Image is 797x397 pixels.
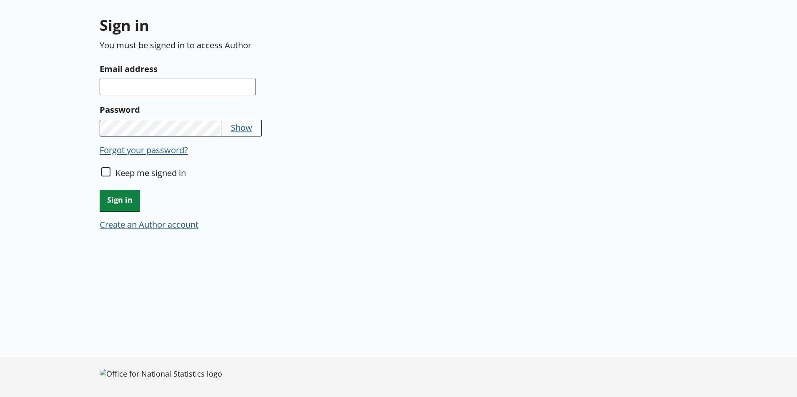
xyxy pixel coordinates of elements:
button: Create an Author account [100,218,198,230]
label: Email address [100,62,492,75]
label: Password [100,103,492,116]
p: You must be signed in to access Author [100,39,492,51]
h1: Sign in [100,15,492,35]
button: Forgot your password? [100,144,188,156]
img: Office for National Statistics logo [100,369,222,379]
label: Keep me signed in [115,167,186,179]
button: Show [231,122,252,133]
button: Sign in [100,190,140,211]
